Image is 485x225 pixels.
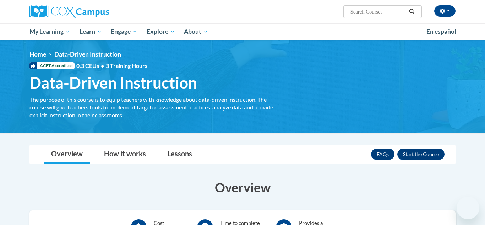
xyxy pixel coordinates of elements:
button: Search [407,7,417,16]
a: Cox Campus [29,5,164,18]
a: En español [422,24,461,39]
span: Engage [111,27,137,36]
a: About [180,23,213,40]
span: 0.3 CEUs [76,62,147,70]
iframe: Button to launch messaging window [457,197,479,219]
a: Engage [106,23,142,40]
span: Explore [147,27,175,36]
a: My Learning [25,23,75,40]
span: 3 Training Hours [106,62,147,69]
button: Enroll [397,149,445,160]
a: Home [29,50,46,58]
h3: Overview [29,178,456,196]
a: Learn [75,23,107,40]
span: Data-Driven Instruction [29,73,197,92]
a: FAQs [371,149,394,160]
button: Account Settings [434,5,456,17]
a: Overview [44,145,90,164]
span: En español [426,28,456,35]
span: My Learning [29,27,70,36]
a: Explore [142,23,180,40]
span: IACET Accredited [29,62,75,69]
div: The purpose of this course is to equip teachers with knowledge about data-driven instruction. The... [29,96,274,119]
a: How it works [97,145,153,164]
div: Main menu [19,23,466,40]
img: Cox Campus [29,5,109,18]
span: About [184,27,208,36]
input: Search Courses [350,7,407,16]
a: Lessons [160,145,199,164]
span: • [101,62,104,69]
span: Learn [80,27,102,36]
span: Data-Driven Instruction [54,50,121,58]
